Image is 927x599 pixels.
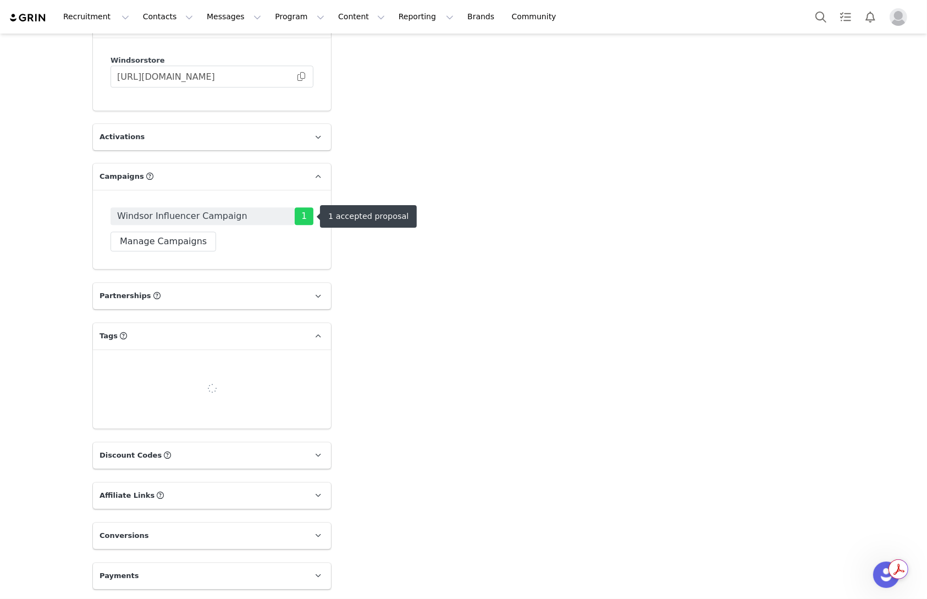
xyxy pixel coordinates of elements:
span: Partnerships [100,290,151,301]
img: grin logo [9,13,47,23]
iframe: Intercom live chat [873,562,900,588]
button: Notifications [858,4,882,29]
span: Campaigns [100,171,144,182]
body: Rich Text Area. Press ALT-0 for help. [9,9,451,21]
button: Messages [200,4,268,29]
button: Profile [883,8,918,26]
span: Windsor Influencer Campaign [117,210,247,223]
span: Payments [100,570,139,581]
a: Brands [461,4,504,29]
span: Affiliate Links [100,490,154,501]
button: Manage Campaigns [111,232,216,251]
button: Reporting [392,4,460,29]
button: Recruitment [57,4,136,29]
span: Windsorstore [111,56,165,64]
span: 1 [295,207,313,225]
a: Tasks [834,4,858,29]
a: Community [505,4,568,29]
button: Search [809,4,833,29]
button: Content [332,4,391,29]
button: Program [268,4,331,29]
button: Contacts [136,4,200,29]
span: Tags [100,331,118,342]
img: placeholder-profile.jpg [890,8,907,26]
span: Discount Codes [100,450,162,461]
span: Activations [100,131,145,142]
div: 1 accepted proposal [328,212,409,221]
span: Conversions [100,530,149,541]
